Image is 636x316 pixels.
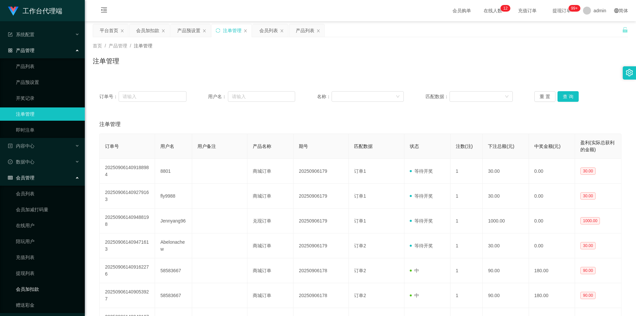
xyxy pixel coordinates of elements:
[450,184,483,209] td: 1
[410,218,433,223] span: 等待开奖
[8,48,13,53] i: 图标: appstore-o
[410,243,433,248] span: 等待开奖
[534,91,556,102] button: 重 置
[529,209,575,233] td: 0.00
[410,293,419,298] span: 中
[16,219,79,232] a: 在线用户
[410,168,433,174] span: 等待开奖
[99,93,119,100] span: 订单号：
[247,233,293,258] td: 商城订单
[580,292,596,299] span: 90.00
[426,93,450,100] span: 匹配数据：
[354,193,366,199] span: 订单1
[480,8,505,13] span: 在线人数
[580,242,596,249] span: 30.00
[120,29,124,33] i: 图标: close
[119,91,186,102] input: 请输入
[410,144,419,149] span: 状态
[580,192,596,200] span: 30.00
[177,24,200,37] div: 产品预设置
[483,233,529,258] td: 30.00
[16,107,79,121] a: 注单管理
[16,60,79,73] a: 产品列表
[100,283,155,308] td: 202509061409053927
[109,43,127,48] span: 产品管理
[483,159,529,184] td: 30.00
[529,159,575,184] td: 0.00
[293,283,349,308] td: 20250906178
[293,258,349,283] td: 20250906178
[16,92,79,105] a: 开奖记录
[280,29,284,33] i: 图标: close
[247,283,293,308] td: 商城订单
[626,69,633,76] i: 图标: setting
[216,28,220,33] i: 图标: sync
[247,159,293,184] td: 商城订单
[16,267,79,280] a: 提现列表
[8,32,13,37] i: 图标: form
[483,184,529,209] td: 30.00
[160,144,174,149] span: 用户名
[580,267,596,274] span: 90.00
[296,24,314,37] div: 产品列表
[580,167,596,175] span: 30.00
[299,144,308,149] span: 期号
[450,258,483,283] td: 1
[450,159,483,184] td: 1
[580,140,614,152] span: 盈利(实际总获利的金额)
[529,258,575,283] td: 180.00
[228,91,295,102] input: 请输入
[8,159,13,164] i: 图标: check-circle-o
[243,29,247,33] i: 图标: close
[155,258,192,283] td: 58583667
[354,268,366,273] span: 订单2
[161,29,165,33] i: 图标: close
[8,7,19,16] img: logo.9652507e.png
[505,95,509,99] i: 图标: down
[16,76,79,89] a: 产品预设置
[8,32,34,37] span: 系统配置
[529,233,575,258] td: 0.00
[488,144,514,149] span: 下注总额(元)
[622,27,628,33] i: 图标: unlock
[396,95,400,99] i: 图标: down
[105,43,106,48] span: /
[100,24,118,37] div: 平台首页
[197,144,216,149] span: 用户备注
[354,293,366,298] span: 订单2
[354,144,373,149] span: 匹配数据
[410,193,433,199] span: 等待开奖
[105,144,119,149] span: 订单号
[410,268,419,273] span: 中
[208,93,228,100] span: 用户名：
[580,217,600,224] span: 1000.00
[529,184,575,209] td: 0.00
[136,24,159,37] div: 会员加扣款
[8,143,34,149] span: 内容中心
[568,5,580,12] sup: 1096
[259,24,278,37] div: 会员列表
[450,283,483,308] td: 1
[8,144,13,148] i: 图标: profile
[515,8,540,13] span: 充值订单
[8,175,34,180] span: 会员管理
[134,43,152,48] span: 注单管理
[223,24,241,37] div: 注单管理
[155,209,192,233] td: Jennyang96
[16,283,79,296] a: 会员加扣款
[155,283,192,308] td: 58583667
[16,203,79,216] a: 会员加减打码量
[293,233,349,258] td: 20250906179
[8,48,34,53] span: 产品管理
[16,123,79,137] a: 即时注单
[23,0,62,22] h1: 工作台代理端
[293,209,349,233] td: 20250906179
[100,209,155,233] td: 202509061409488198
[155,184,192,209] td: fly9988
[354,168,366,174] span: 订单1
[317,93,332,100] span: 名称：
[354,243,366,248] span: 订单2
[529,283,575,308] td: 180.00
[450,209,483,233] td: 1
[93,56,119,66] h1: 注单管理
